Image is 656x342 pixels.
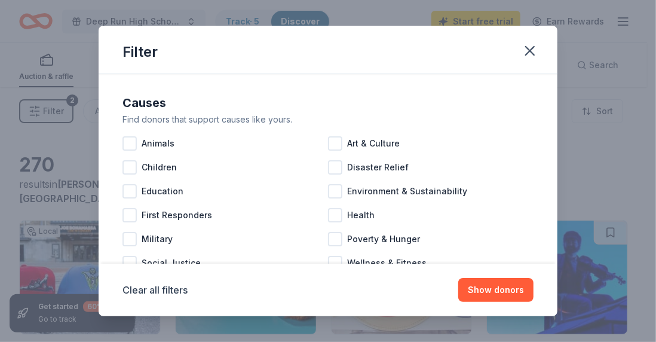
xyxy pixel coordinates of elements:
span: Military [142,232,173,246]
span: Animals [142,136,174,151]
span: Education [142,184,183,199]
span: Social Justice [142,256,201,270]
div: Find donors that support causes like yours. [122,112,534,127]
div: Filter [122,42,158,62]
span: Poverty & Hunger [347,232,420,246]
button: Clear all filters [122,283,188,297]
span: Children [142,160,177,175]
span: First Responders [142,208,212,222]
span: Health [347,208,375,222]
span: Environment & Sustainability [347,184,467,199]
div: Causes [122,93,534,112]
button: Show donors [458,278,534,302]
span: Art & Culture [347,136,400,151]
span: Disaster Relief [347,160,409,175]
span: Wellness & Fitness [347,256,427,270]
